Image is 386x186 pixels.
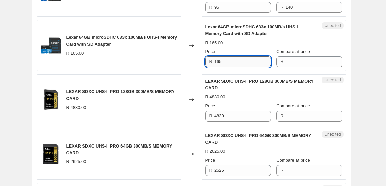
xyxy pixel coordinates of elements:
div: R 165.00 [66,50,84,57]
span: R [209,113,212,118]
div: R 4830.00 [205,94,225,100]
span: Unedited [324,77,341,83]
span: Compare at price [276,103,310,108]
span: Compare at price [276,49,310,54]
span: Lexar 64GB microSDHC 633x 100MB/s UHS-I Memory Card with SD Adapter [205,24,298,36]
span: R [280,168,283,173]
img: Lexar64GB_Adapter_80x.jpg [41,35,61,56]
span: LEXAR SDXC UHS-II PRO 128GB 300MB/S MEMORY CARD [205,79,314,90]
span: Price [205,103,215,108]
span: R [280,59,283,64]
span: LEXAR SDXC UHS-II PRO 64GB 300MB/S MEMORY CARD [205,133,311,145]
span: R [209,5,212,10]
img: 128gblexar_80x.jpg [41,89,61,110]
div: R 4830.00 [66,104,86,111]
span: Price [205,158,215,163]
span: LEXAR SDXC UHS-II PRO 128GB 300MB/S MEMORY CARD [66,89,175,101]
div: R 165.00 [205,39,223,46]
span: Unedited [324,23,341,28]
span: LEXAR SDXC UHS-II PRO 64GB 300MB/S MEMORY CARD [66,143,172,155]
span: Compare at price [276,158,310,163]
div: R 2625.00 [205,148,225,155]
img: 64gb_80x.jpg [41,144,61,164]
span: R [209,168,212,173]
span: R [280,5,283,10]
span: Price [205,49,215,54]
span: Lexar 64GB microSDHC 633x 100MB/s UHS-I Memory Card with SD Adapter [66,35,177,47]
span: R [209,59,212,64]
div: R 2625.00 [66,158,86,165]
span: R [280,113,283,118]
span: Unedited [324,132,341,137]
